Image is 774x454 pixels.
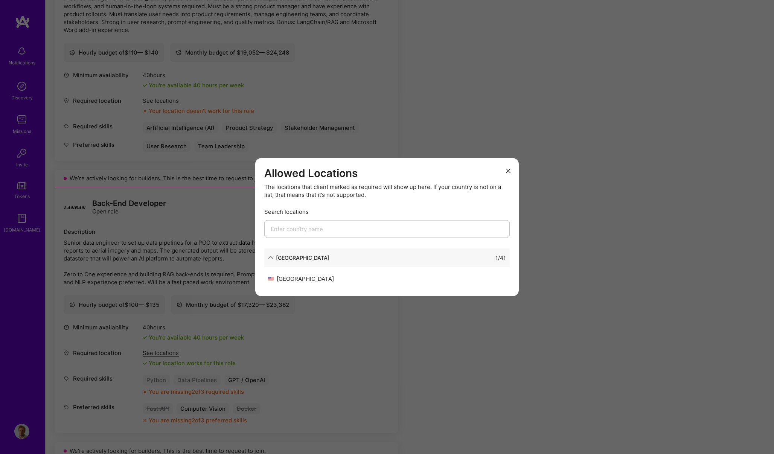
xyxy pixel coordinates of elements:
[264,207,510,215] div: Search locations
[264,167,510,180] h3: Allowed Locations
[268,276,274,280] img: United States
[264,183,510,198] div: The locations that client marked as required will show up here. If your country is not on a list,...
[276,253,329,261] div: [GEOGRAPHIC_DATA]
[255,158,519,296] div: modal
[264,220,510,238] input: Enter country name
[268,274,387,282] div: [GEOGRAPHIC_DATA]
[506,168,510,173] i: icon Close
[495,253,506,261] div: 1 / 41
[268,255,273,260] i: icon ArrowDown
